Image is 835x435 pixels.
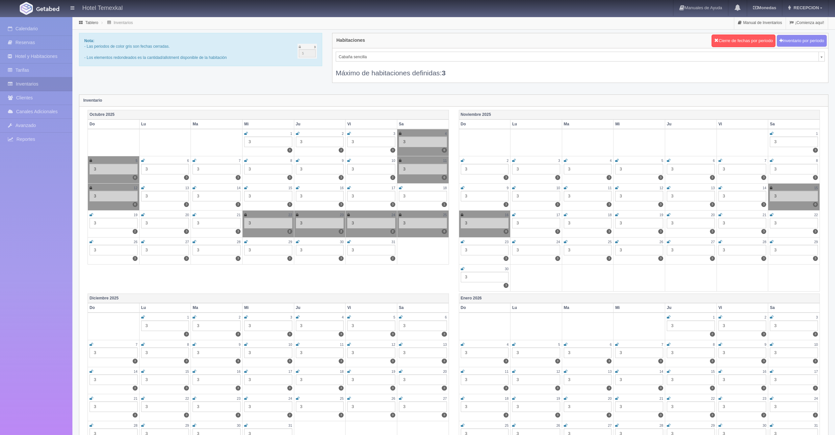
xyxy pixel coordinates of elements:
[133,386,138,391] label: 3
[136,159,138,163] small: 5
[564,164,612,174] div: 3
[347,320,395,331] div: 3
[555,386,560,391] label: 3
[191,119,243,129] th: Ma
[390,148,395,153] label: 3
[717,119,768,129] th: Vi
[667,374,715,385] div: 3
[813,175,818,180] label: 3
[236,332,241,337] label: 3
[512,374,560,385] div: 3
[244,218,292,228] div: 3
[347,164,395,174] div: 3
[718,245,767,255] div: 3
[287,148,292,153] label: 3
[710,202,715,207] label: 3
[79,33,322,66] div: - Las periodos de color gris son fechas cerradas. - Los elementos redondeados es la cantidad/allo...
[512,401,560,412] div: 3
[339,413,344,418] label: 3
[296,164,344,174] div: 3
[90,401,138,412] div: 3
[347,218,395,228] div: 3
[718,347,767,358] div: 3
[397,119,449,129] th: Sa
[184,202,189,207] label: 3
[399,320,447,331] div: 3
[346,119,397,129] th: Vi
[615,374,663,385] div: 3
[768,119,820,129] th: Sa
[607,175,612,180] label: 3
[718,320,767,331] div: 3
[562,119,613,129] th: Ma
[244,191,292,201] div: 3
[613,119,665,129] th: Mi
[193,401,241,412] div: 3
[139,119,191,129] th: Lu
[718,191,767,201] div: 3
[667,191,715,201] div: 3
[340,186,344,190] small: 16
[85,20,98,25] a: Tablero
[236,229,241,234] label: 3
[710,332,715,337] label: 2
[347,191,395,201] div: 3
[339,148,344,153] label: 2
[442,359,447,364] label: 3
[336,52,825,62] a: Cabaña sencilla
[504,413,509,418] label: 3
[342,159,344,163] small: 9
[339,256,344,261] label: 3
[710,413,715,418] label: 3
[184,386,189,391] label: 3
[512,191,560,201] div: 3
[510,119,562,129] th: Lu
[658,386,663,391] label: 3
[667,245,715,255] div: 3
[813,202,818,207] label: 0
[555,256,560,261] label: 3
[615,347,663,358] div: 3
[287,332,292,337] label: 3
[564,218,612,228] div: 3
[770,137,818,147] div: 3
[82,3,123,12] h4: Hotel Temexkal
[288,186,292,190] small: 15
[244,164,292,174] div: 3
[193,164,241,174] div: 3
[507,159,509,163] small: 2
[287,229,292,234] label: 2
[90,374,138,385] div: 3
[134,186,137,190] small: 12
[141,164,189,174] div: 3
[667,164,715,174] div: 3
[296,401,344,412] div: 3
[244,245,292,255] div: 3
[244,374,292,385] div: 3
[813,332,818,337] label: 3
[90,218,138,228] div: 3
[512,164,560,174] div: 3
[558,159,560,163] small: 3
[615,191,663,201] div: 3
[287,202,292,207] label: 3
[294,119,346,129] th: Ju
[461,164,509,174] div: 3
[390,175,395,180] label: 2
[504,202,509,207] label: 3
[88,110,449,119] th: Octubre 2025
[786,16,828,29] a: ¡Comienza aquí!
[442,148,447,153] label: 0
[710,256,715,261] label: 3
[399,401,447,412] div: 3
[816,132,818,136] small: 1
[770,218,818,228] div: 3
[296,374,344,385] div: 3
[610,159,612,163] small: 4
[667,218,715,228] div: 3
[770,245,818,255] div: 3
[718,374,767,385] div: 3
[390,202,395,207] label: 3
[339,202,344,207] label: 3
[141,401,189,412] div: 3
